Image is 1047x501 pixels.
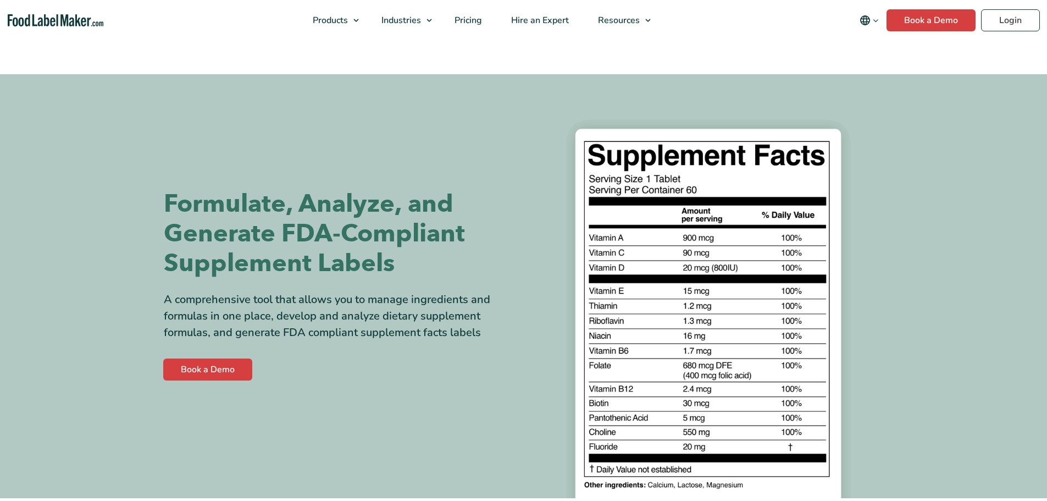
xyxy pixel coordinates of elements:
button: Change language [852,9,887,31]
span: Hire an Expert [508,14,570,26]
div: A comprehensive tool that allows you to manage ingredients and formulas in one place, develop and... [164,291,516,341]
a: Book a Demo [887,9,976,31]
span: Resources [595,14,641,26]
span: Products [309,14,349,26]
span: Pricing [451,14,483,26]
a: Login [981,9,1040,31]
a: Book a Demo [163,359,252,381]
h1: Formulate, Analyze, and Generate FDA-Compliant Supplement Labels [164,189,516,278]
a: Food Label Maker homepage [8,14,103,27]
span: Industries [378,14,422,26]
